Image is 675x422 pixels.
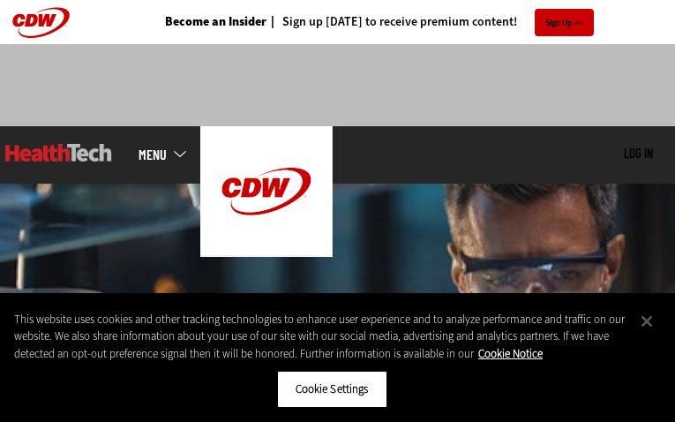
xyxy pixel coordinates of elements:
div: User menu [624,146,653,162]
a: Become an Insider [165,16,266,28]
button: Cookie Settings [277,371,387,408]
a: More information about your privacy [478,346,543,361]
img: Home [5,144,112,162]
a: CDW [200,243,333,261]
div: This website uses cookies and other tracking technologies to enhance user experience and to analy... [14,311,627,363]
a: Sign Up [535,9,594,36]
img: Home [200,126,333,257]
a: Log in [624,145,653,161]
a: mobile-menu [139,147,200,162]
a: Sign up [DATE] to receive premium content! [266,16,517,28]
button: Close [627,302,666,341]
